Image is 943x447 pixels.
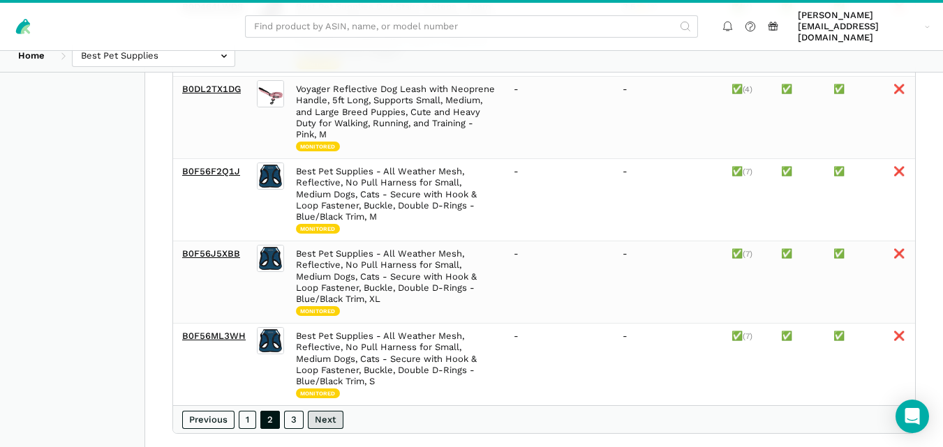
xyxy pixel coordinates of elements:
td: ✅ [722,77,772,159]
td: ✅ [722,324,772,406]
img: Best Pet Supplies - All Weather Mesh, Reflective, No Pull Harness for Small, Medium Dogs, Cats - ... [257,162,284,190]
td: - [614,324,722,406]
span: (7) [743,167,752,176]
td: - [505,324,614,406]
td: Best Pet Supplies - All Weather Mesh, Reflective, No Pull Harness for Small, Medium Dogs, Cats - ... [287,159,505,241]
a: Home [9,45,54,68]
td: ✅ [824,241,884,324]
a: 1 [239,411,256,429]
img: Best Pet Supplies - All Weather Mesh, Reflective, No Pull Harness for Small, Medium Dogs, Cats - ... [257,245,284,272]
td: ❌ [884,159,940,241]
a: Next [308,411,343,429]
td: ❌ [884,324,940,406]
a: 2 [260,411,280,429]
td: - [505,77,614,159]
a: B0F56J5XBB [182,248,240,259]
td: ✅ [772,241,824,324]
span: [PERSON_NAME][EMAIL_ADDRESS][DOMAIN_NAME] [798,10,920,44]
span: (4) [743,84,752,94]
td: ✅ [772,324,824,406]
input: Best Pet Supplies [72,45,235,68]
a: Previous [182,411,235,429]
a: B0F56ML3WH [182,331,246,341]
td: ✅ [824,324,884,406]
td: ✅ [772,159,824,241]
a: [PERSON_NAME][EMAIL_ADDRESS][DOMAIN_NAME] [794,8,935,46]
td: - [505,159,614,241]
span: (7) [743,249,752,259]
td: Voyager Reflective Dog Leash with Neoprene Handle, 5ft Long, Supports Small, Medium, and Large Br... [287,77,505,159]
img: Voyager Reflective Dog Leash with Neoprene Handle, 5ft Long, Supports Small, Medium, and Large Br... [257,80,284,107]
img: Best Pet Supplies - All Weather Mesh, Reflective, No Pull Harness for Small, Medium Dogs, Cats - ... [257,327,284,354]
td: Best Pet Supplies - All Weather Mesh, Reflective, No Pull Harness for Small, Medium Dogs, Cats - ... [287,241,505,324]
span: Monitored [296,306,340,315]
td: - [614,241,722,324]
a: B0F56F2Q1J [182,166,240,176]
td: - [614,159,722,241]
a: B0DL2TX1DG [182,84,241,94]
input: Find product by ASIN, name, or model number [245,15,698,38]
td: ✅ [722,159,772,241]
span: Monitored [296,224,340,233]
span: Monitored [296,142,340,151]
td: ❌ [884,241,940,324]
td: ✅ [772,77,824,159]
span: (7) [743,331,752,341]
td: ❌ [884,77,940,159]
td: - [505,241,614,324]
td: ✅ [722,241,772,324]
td: - [614,77,722,159]
td: ✅ [824,159,884,241]
span: Monitored [296,388,340,397]
a: 3 [284,411,304,429]
td: Best Pet Supplies - All Weather Mesh, Reflective, No Pull Harness for Small, Medium Dogs, Cats - ... [287,324,505,406]
td: ✅ [824,77,884,159]
div: Open Intercom Messenger [896,400,929,433]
